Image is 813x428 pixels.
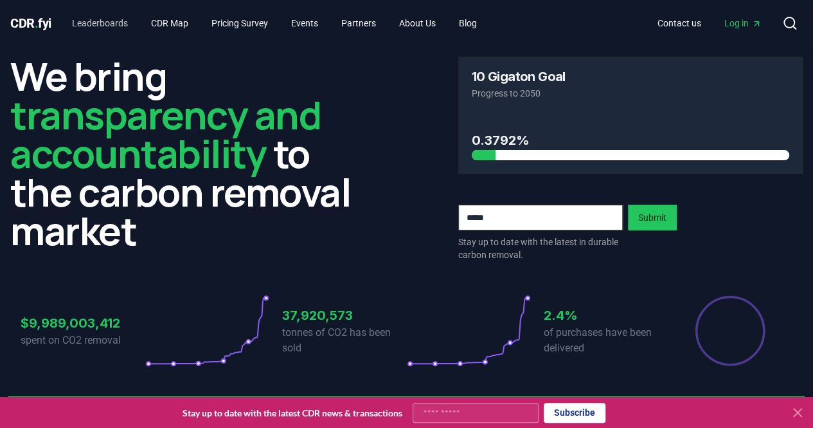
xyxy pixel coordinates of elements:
[282,325,407,356] p: tonnes of CO2 has been sold
[628,205,677,230] button: Submit
[141,12,199,35] a: CDR Map
[472,70,566,83] h3: 10 Gigaton Goal
[62,12,138,35] a: Leaderboards
[647,12,772,35] nav: Main
[724,17,762,30] span: Log in
[35,15,39,31] span: .
[472,87,790,100] p: Progress to 2050
[647,12,711,35] a: Contact us
[694,295,766,367] div: Percentage of sales delivered
[389,12,446,35] a: About Us
[62,12,487,35] nav: Main
[10,88,321,180] span: transparency and accountability
[21,313,145,333] h3: $9,989,003,412
[458,236,623,261] p: Stay up to date with the latest in durable carbon removal.
[10,14,51,32] a: CDR.fyi
[281,12,328,35] a: Events
[449,12,487,35] a: Blog
[10,15,51,31] span: CDR fyi
[201,12,278,35] a: Pricing Survey
[21,333,145,348] p: spent on CO2 removal
[331,12,386,35] a: Partners
[282,306,407,325] h3: 37,920,573
[714,12,772,35] a: Log in
[10,57,355,250] h2: We bring to the carbon removal market
[544,325,668,356] p: of purchases have been delivered
[472,131,790,150] h3: 0.3792%
[544,306,668,325] h3: 2.4%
